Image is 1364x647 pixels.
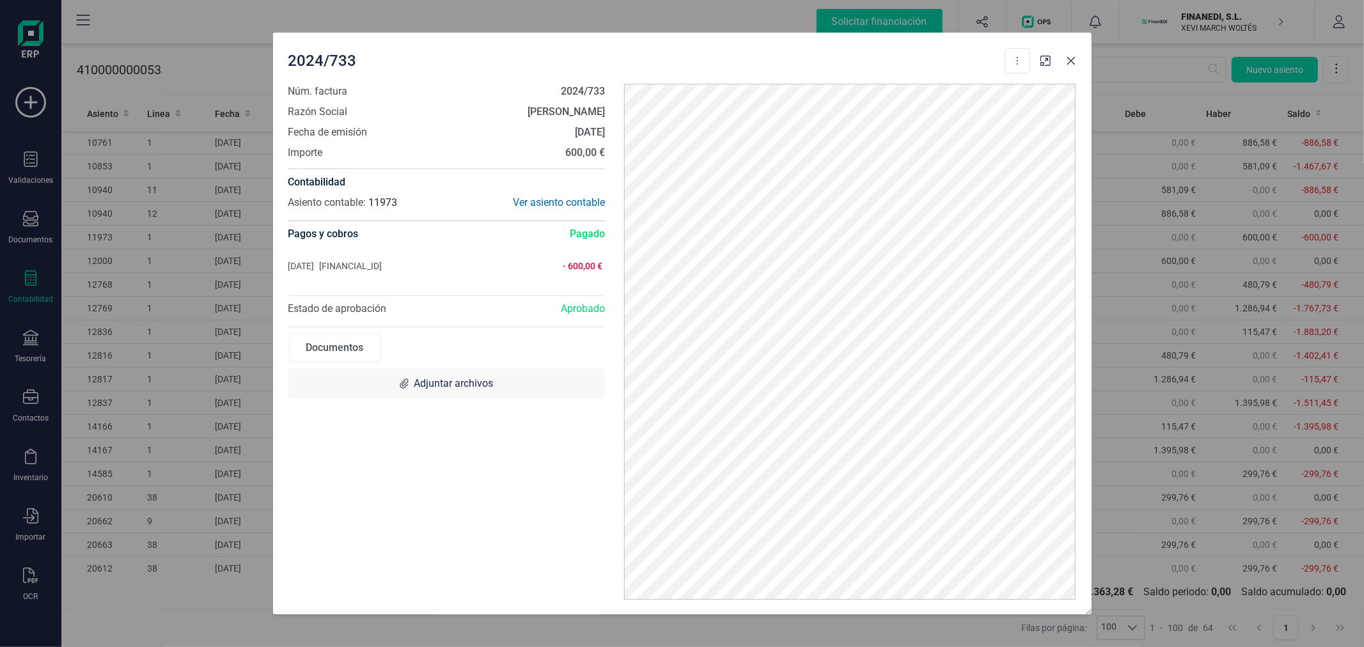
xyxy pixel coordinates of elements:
span: Asiento contable: [288,196,366,208]
span: Adjuntar archivos [414,376,493,391]
div: Documentos [291,335,379,361]
span: [FINANCIAL_ID] [320,260,382,272]
strong: [PERSON_NAME] [528,105,605,118]
span: Pagado [570,226,605,242]
span: Fecha de emisión [288,125,368,140]
div: Ver asiento contable [446,195,605,210]
span: Estado de aprobación [288,302,387,315]
strong: 2024/733 [561,85,605,97]
span: 2024/733 [288,51,357,71]
h4: Pagos y cobros [288,221,359,247]
h4: Contabilidad [288,175,606,190]
strong: 600,00 € [565,146,605,159]
span: Importe [288,145,323,160]
div: Aprobado [446,301,615,316]
span: - 600,00 € [540,260,602,272]
strong: [DATE] [575,126,605,138]
span: Núm. factura [288,84,348,99]
div: Adjuntar archivos [288,368,606,399]
span: Razón Social [288,104,348,120]
span: [DATE] [288,260,315,272]
span: 11973 [369,196,398,208]
button: Close [1061,51,1081,71]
